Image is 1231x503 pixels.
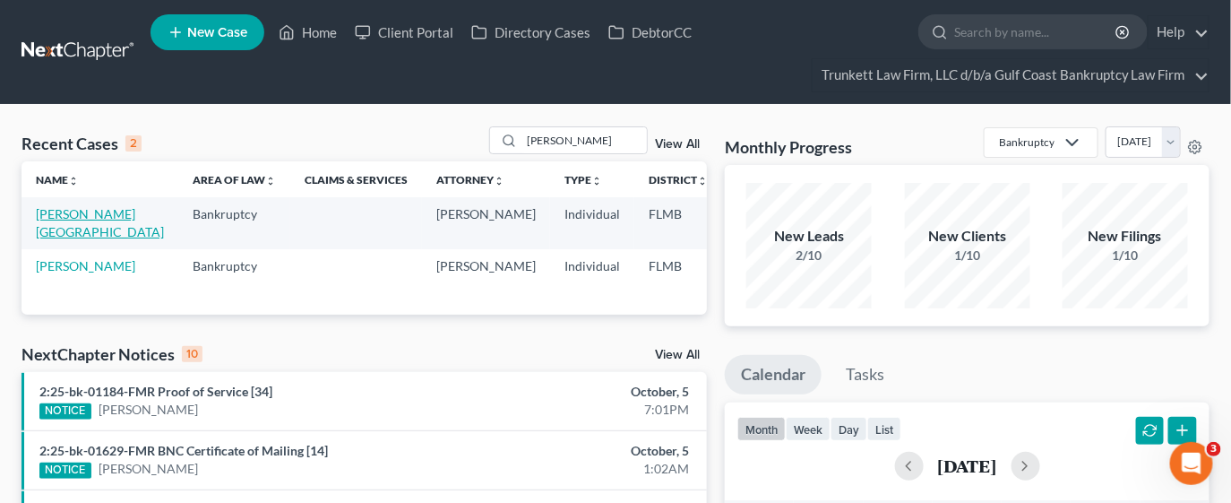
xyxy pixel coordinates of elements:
[1170,442,1213,485] iframe: Intercom live chat
[550,197,634,248] td: Individual
[746,226,872,247] div: New Leads
[99,460,198,478] a: [PERSON_NAME]
[39,384,272,399] a: 2:25-bk-01184-FMR Proof of Service [34]
[265,176,276,186] i: unfold_more
[564,173,602,186] a: Typeunfold_more
[725,136,852,158] h3: Monthly Progress
[1063,247,1188,265] div: 1/10
[938,456,997,475] h2: [DATE]
[737,417,786,441] button: month
[1063,226,1188,247] div: New Filings
[599,16,701,48] a: DebtorCC
[36,206,164,239] a: [PERSON_NAME][GEOGRAPHIC_DATA]
[485,401,689,419] div: 7:01PM
[290,161,422,197] th: Claims & Services
[831,417,867,441] button: day
[830,355,900,395] a: Tasks
[813,59,1209,91] a: Trunkett Law Firm, LLC d/b/a Gulf Coast Bankruptcy Law Firm
[187,26,247,39] span: New Case
[99,401,198,419] a: [PERSON_NAME]
[521,127,647,153] input: Search by name...
[346,16,462,48] a: Client Portal
[494,176,504,186] i: unfold_more
[550,249,634,300] td: Individual
[125,135,142,152] div: 2
[36,173,79,186] a: Nameunfold_more
[178,249,290,300] td: Bankruptcy
[436,173,504,186] a: Attorneyunfold_more
[68,176,79,186] i: unfold_more
[22,133,142,154] div: Recent Cases
[39,463,91,479] div: NOTICE
[182,346,202,362] div: 10
[178,197,290,248] td: Bankruptcy
[591,176,602,186] i: unfold_more
[1149,16,1209,48] a: Help
[634,197,722,248] td: FLMB
[422,197,550,248] td: [PERSON_NAME]
[655,138,700,151] a: View All
[485,383,689,401] div: October, 5
[422,249,550,300] td: [PERSON_NAME]
[22,343,202,365] div: NextChapter Notices
[193,173,276,186] a: Area of Lawunfold_more
[270,16,346,48] a: Home
[39,443,328,458] a: 2:25-bk-01629-FMR BNC Certificate of Mailing [14]
[786,417,831,441] button: week
[905,226,1030,247] div: New Clients
[999,134,1055,150] div: Bankruptcy
[1207,442,1221,456] span: 3
[867,417,901,441] button: list
[655,349,700,361] a: View All
[954,15,1118,48] input: Search by name...
[485,442,689,460] div: October, 5
[462,16,599,48] a: Directory Cases
[36,258,135,273] a: [PERSON_NAME]
[634,249,722,300] td: FLMB
[905,247,1030,265] div: 1/10
[485,460,689,478] div: 1:02AM
[39,403,91,420] div: NOTICE
[649,173,708,186] a: Districtunfold_more
[746,247,872,265] div: 2/10
[697,176,708,186] i: unfold_more
[725,355,822,395] a: Calendar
